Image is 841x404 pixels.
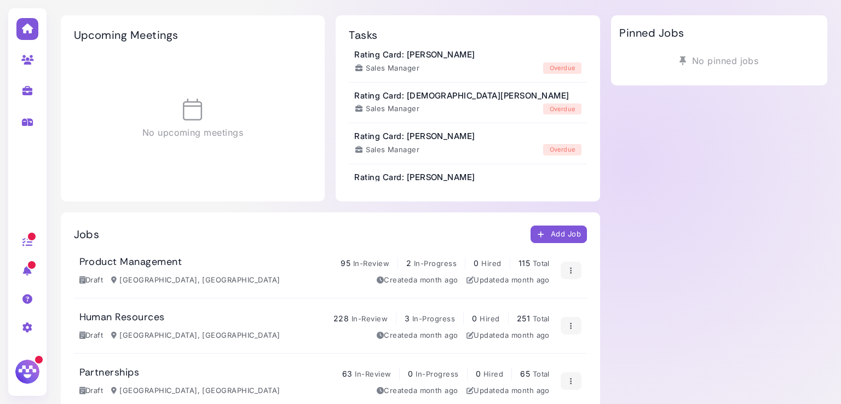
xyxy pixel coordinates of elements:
div: Draft [79,275,103,286]
span: 2 [406,258,411,268]
h2: Upcoming Meetings [74,28,178,42]
time: Jul 17, 2025 [505,331,550,339]
div: Sales Manager [354,103,419,114]
span: 63 [342,369,353,378]
h3: Partnerships [79,367,140,379]
div: overdue [543,62,581,74]
h2: Tasks [349,28,377,42]
div: Created [377,275,458,286]
span: 65 [520,369,530,378]
span: In-Progress [414,259,457,268]
h2: Pinned Jobs [619,26,684,39]
div: [GEOGRAPHIC_DATA], [GEOGRAPHIC_DATA] [111,330,280,341]
h3: Rating Card: [PERSON_NAME] [354,50,475,60]
time: Jul 17, 2025 [505,275,550,284]
div: overdue [543,144,581,155]
span: 0 [408,369,413,378]
span: In-Progress [416,370,458,378]
div: Updated [466,275,550,286]
span: 0 [474,258,479,268]
span: In-Review [352,314,388,323]
h2: Jobs [74,228,100,241]
div: [GEOGRAPHIC_DATA], [GEOGRAPHIC_DATA] [111,275,280,286]
span: 115 [519,258,530,268]
div: Updated [466,385,550,396]
span: Total [533,259,550,268]
h3: Human Resources [79,311,165,324]
span: In-Review [355,370,391,378]
span: 0 [476,369,481,378]
img: Megan [14,358,41,385]
span: 251 [517,314,530,323]
div: Sales Manager [354,145,419,155]
div: Add Job [537,229,581,240]
button: Add Job [531,226,587,243]
span: Hired [481,259,501,268]
span: 228 [333,314,349,323]
time: Jul 17, 2025 [505,386,550,395]
h3: Rating Card: [PERSON_NAME] [354,131,475,141]
span: Total [533,370,550,378]
h3: Product Management [79,256,182,268]
h3: Rating Card: [PERSON_NAME] [354,172,475,182]
time: Jul 17, 2025 [413,275,458,284]
span: 0 [472,314,477,323]
div: Updated [466,330,550,341]
span: Hired [480,314,499,323]
div: No upcoming meetings [74,53,312,185]
div: Draft [79,330,103,341]
div: Sales Manager [354,63,419,74]
div: No pinned jobs [619,50,819,71]
h3: Rating Card: [DEMOGRAPHIC_DATA][PERSON_NAME] [354,91,569,101]
span: 95 [341,258,350,268]
time: Jul 17, 2025 [413,386,458,395]
span: In-Progress [412,314,455,323]
time: Jul 17, 2025 [413,331,458,339]
div: [GEOGRAPHIC_DATA], [GEOGRAPHIC_DATA] [111,385,280,396]
span: Hired [483,370,503,378]
span: Total [533,314,550,323]
div: Draft [79,385,103,396]
span: In-Review [353,259,389,268]
div: Created [377,330,458,341]
span: 3 [405,314,410,323]
div: overdue [543,103,581,115]
div: Created [377,385,458,396]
